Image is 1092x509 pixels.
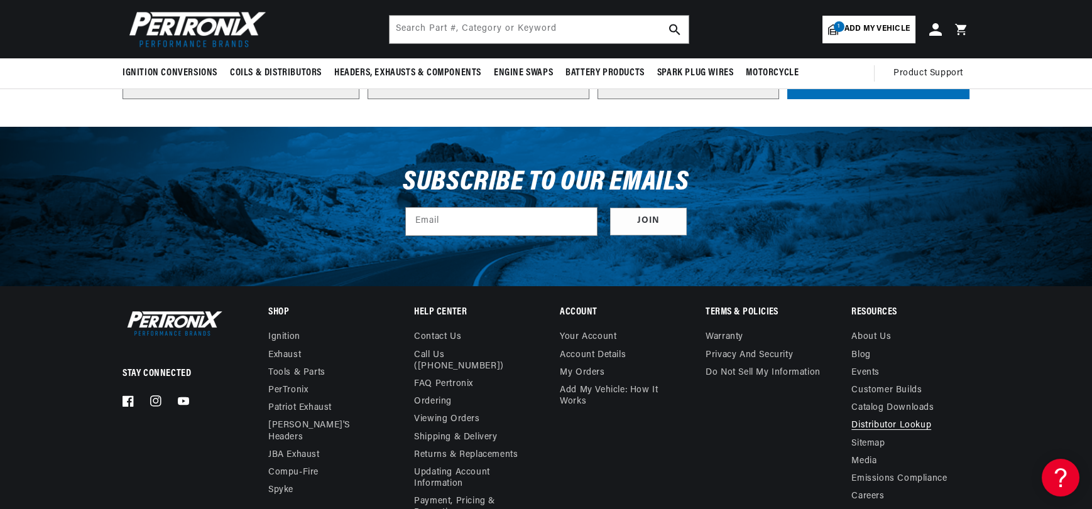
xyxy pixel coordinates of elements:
span: Coils & Distributors [230,67,322,80]
a: Contact us [414,331,461,346]
span: Battery Products [565,67,645,80]
a: Do not sell my information [706,364,821,382]
summary: Headers, Exhausts & Components [328,58,488,88]
a: Exhaust [268,346,301,364]
a: Careers [851,488,884,505]
a: Compu-Fire [268,464,319,481]
a: Your account [560,331,616,346]
a: Patriot Exhaust [268,399,332,417]
summary: Engine Swaps [488,58,559,88]
a: [PERSON_NAME]'s Headers [268,417,376,446]
a: Ignition [268,331,300,346]
button: Subscribe [610,208,687,236]
a: FAQ Pertronix [414,375,473,393]
button: search button [661,16,689,43]
input: Search Part #, Category or Keyword [390,16,689,43]
summary: Coils & Distributors [224,58,328,88]
span: Ignition Conversions [123,67,217,80]
summary: Product Support [893,58,969,88]
a: Distributor Lookup [851,417,931,434]
a: Catalog Downloads [851,399,934,417]
a: Ordering [414,393,452,410]
a: Add My Vehicle: How It Works [560,382,677,410]
a: About Us [851,331,891,346]
a: My orders [560,364,604,382]
span: Motorcycle [746,67,799,80]
span: Spark Plug Wires [657,67,734,80]
p: Stay Connected [123,367,227,380]
summary: Motorcycle [740,58,805,88]
img: Pertronix [123,8,267,51]
span: Headers, Exhausts & Components [334,67,481,80]
span: Engine Swaps [494,67,553,80]
a: PerTronix [268,382,308,399]
a: Events [851,364,880,382]
a: Returns & Replacements [414,446,518,464]
span: Add my vehicle [844,23,910,35]
a: Account details [560,346,626,364]
a: Updating Account Information [414,464,522,493]
summary: Battery Products [559,58,651,88]
a: JBA Exhaust [268,446,320,464]
a: Sitemap [851,435,885,453]
a: Spyke [268,481,293,499]
span: Product Support [893,67,963,80]
a: Tools & Parts [268,364,325,382]
h3: Subscribe to our emails [403,171,689,195]
a: Shipping & Delivery [414,429,497,446]
a: Privacy and Security [706,346,793,364]
a: Viewing Orders [414,410,479,428]
a: Emissions compliance [851,470,947,488]
a: Call Us ([PHONE_NUMBER]) [414,346,522,375]
a: Warranty [706,331,743,346]
a: 1Add my vehicle [822,16,915,43]
summary: Spark Plug Wires [651,58,740,88]
img: Pertronix [123,308,223,338]
input: Email [406,208,597,235]
a: Media [851,453,876,470]
summary: Ignition Conversions [123,58,224,88]
a: Customer Builds [851,382,922,399]
a: Blog [851,346,870,364]
span: 1 [834,21,844,32]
